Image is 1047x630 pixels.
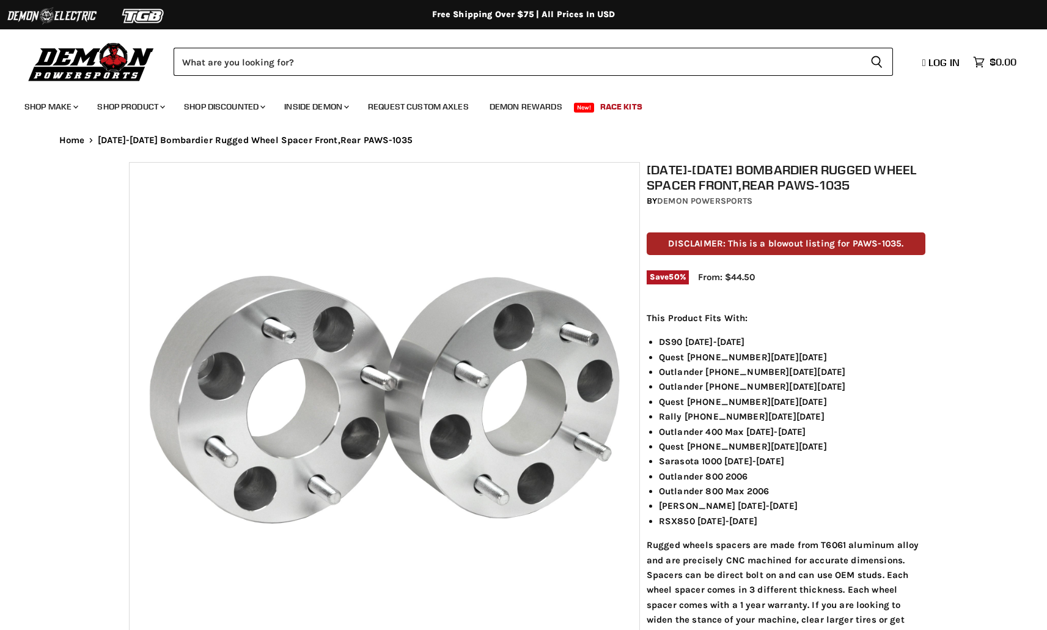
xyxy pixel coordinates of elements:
[647,311,925,325] p: This Product Fits With:
[574,103,595,113] span: New!
[659,498,925,513] li: [PERSON_NAME] [DATE]-[DATE]
[15,89,1013,119] ul: Main menu
[659,379,925,394] li: Outlander [PHONE_NUMBER][DATE][DATE]
[917,57,967,68] a: Log in
[659,365,925,379] li: Outlander [PHONE_NUMBER][DATE][DATE]
[35,135,1013,146] nav: Breadcrumbs
[175,94,273,119] a: Shop Discounted
[174,48,861,76] input: Search
[928,56,960,69] span: Log in
[59,135,85,146] a: Home
[15,94,86,119] a: Shop Make
[591,94,652,119] a: Race Kits
[659,454,925,469] li: Sarasota 1000 [DATE]-[DATE]
[657,196,752,206] a: Demon Powersports
[88,94,172,119] a: Shop Product
[24,40,158,83] img: Demon Powersports
[659,439,925,454] li: Quest [PHONE_NUMBER][DATE][DATE]
[659,424,925,439] li: Outlander 400 Max [DATE]-[DATE]
[647,195,925,208] div: by
[647,270,689,284] span: Save %
[659,350,925,365] li: Quest [PHONE_NUMBER][DATE][DATE]
[659,514,925,528] li: RSX850 [DATE]-[DATE]
[647,162,925,193] h1: [DATE]-[DATE] Bombardier Rugged Wheel Spacer Front,Rear PAWS-1035
[35,9,1013,20] div: Free Shipping Over $75 | All Prices In USD
[659,335,925,349] li: DS90 [DATE]-[DATE]
[174,48,893,76] form: Product
[647,232,925,255] p: DISCLAIMER: This is a blowout listing for PAWS-1035.
[98,4,189,28] img: TGB Logo 2
[659,409,925,424] li: Rally [PHONE_NUMBER][DATE][DATE]
[98,135,413,146] span: [DATE]-[DATE] Bombardier Rugged Wheel Spacer Front,Rear PAWS-1035
[861,48,893,76] button: Search
[480,94,571,119] a: Demon Rewards
[669,272,679,281] span: 50
[275,94,356,119] a: Inside Demon
[659,484,925,498] li: Outlander 800 Max 2006
[359,94,478,119] a: Request Custom Axles
[967,53,1023,71] a: $0.00
[659,469,925,484] li: Outlander 800 2006
[990,56,1016,68] span: $0.00
[6,4,98,28] img: Demon Electric Logo 2
[698,272,755,283] span: From: $44.50
[659,395,925,409] li: Quest [PHONE_NUMBER][DATE][DATE]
